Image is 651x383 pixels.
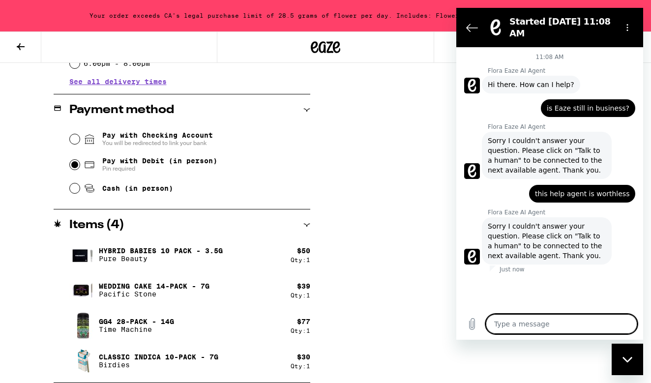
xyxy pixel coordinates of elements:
button: See all delivery times [69,78,167,85]
div: $ 50 [297,247,310,255]
p: Birdies [99,361,218,369]
img: Wedding Cake 14-Pack - 7g [69,276,97,304]
p: Pacific Stone [99,290,209,298]
p: Time Machine [99,325,174,333]
iframe: Messaging window [456,8,643,340]
span: Cash (in person) [102,184,173,192]
div: Qty: 1 [291,363,310,369]
img: GG4 28-Pack - 14g [69,312,97,339]
p: GG4 28-Pack - 14g [99,318,174,325]
div: $ 30 [297,353,310,361]
p: Wedding Cake 14-Pack - 7g [99,282,209,290]
span: Pay with Debit (in person) [102,157,217,165]
img: Classic Indica 10-Pack - 7g [69,347,97,375]
span: Pin required [102,165,217,173]
iframe: Button to launch messaging window, conversation in progress [612,344,643,375]
h2: Payment method [69,104,174,116]
div: Qty: 1 [291,292,310,298]
label: 6:00pm - 8:00pm [84,59,150,67]
h2: Items ( 4 ) [69,219,124,231]
span: You will be redirected to link your bank [102,139,213,147]
p: Pure Beauty [99,255,223,263]
p: Hybrid Babies 10 Pack - 3.5g [99,247,223,255]
p: Classic Indica 10-Pack - 7g [99,353,218,361]
div: Qty: 1 [291,327,310,334]
div: $ 77 [297,318,310,325]
div: Qty: 1 [291,257,310,263]
div: $ 39 [297,282,310,290]
img: Hybrid Babies 10 Pack - 3.5g [69,241,97,268]
span: Pay with Checking Account [102,131,213,147]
